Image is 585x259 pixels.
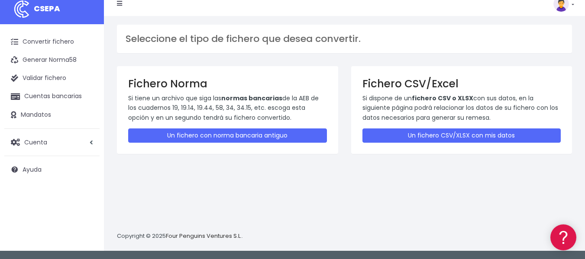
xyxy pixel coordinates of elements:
a: Convertir fichero [4,33,100,51]
h3: Fichero CSV/Excel [362,77,561,90]
p: Copyright © 2025 . [117,232,243,241]
a: Un fichero con norma bancaria antiguo [128,128,327,143]
strong: fichero CSV o XLSX [412,94,473,102]
span: CSEPA [34,3,60,14]
span: Cuenta [24,137,47,146]
a: Mandatos [4,106,100,124]
p: Si dispone de un con sus datos, en la siguiente página podrá relacionar los datos de su fichero c... [362,93,561,122]
a: Ayuda [4,160,100,179]
h3: Fichero Norma [128,77,327,90]
span: Ayuda [23,165,42,174]
a: Cuentas bancarias [4,87,100,106]
a: Four Penguins Ventures S.L. [166,232,242,240]
h3: Seleccione el tipo de fichero que desea convertir. [126,33,563,45]
a: Generar Norma58 [4,51,100,69]
a: Cuenta [4,133,100,151]
a: Validar fichero [4,69,100,87]
strong: normas bancarias [221,94,282,102]
p: Si tiene un archivo que siga las de la AEB de los cuadernos 19, 19.14, 19.44, 58, 34, 34.15, etc.... [128,93,327,122]
a: Un fichero CSV/XLSX con mis datos [362,128,561,143]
